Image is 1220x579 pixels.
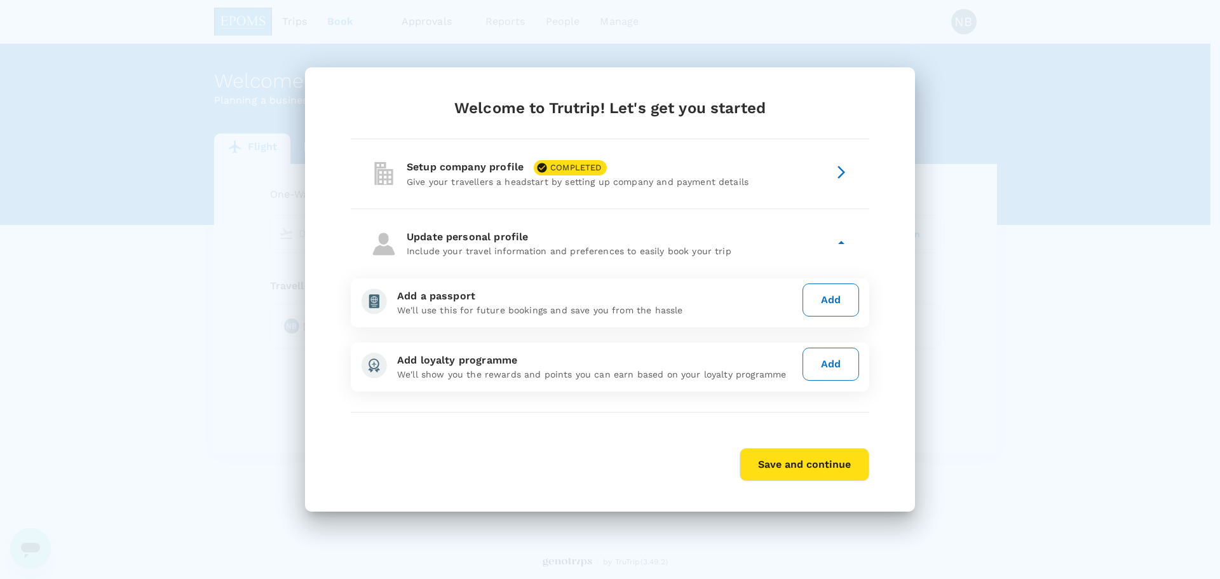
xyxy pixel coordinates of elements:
[361,289,387,314] img: add-passport
[371,161,396,186] img: company-profile
[407,231,538,243] span: Update personal profile
[803,348,859,381] button: Add
[545,161,606,174] span: COMPLETED
[351,98,869,118] div: Welcome to Trutrip! Let's get you started
[407,161,534,173] span: Setup company profile
[397,289,797,304] div: Add a passport
[361,353,387,378] img: add-loyalty
[407,245,829,257] p: Include your travel information and preferences to easily book your trip
[740,448,869,481] button: Save and continue
[371,231,396,257] img: personal-profile
[397,304,797,317] p: We'll use this for future bookings and save you from the hassle
[407,175,829,188] p: Give your travellers a headstart by setting up company and payment details
[351,209,869,279] div: personal-profileUpdate personal profileInclude your travel information and preferences to easily ...
[397,368,797,381] p: We'll show you the rewards and points you can earn based on your loyalty programme
[397,353,797,368] div: Add loyalty programme
[803,283,859,317] button: Add
[351,139,869,208] div: company-profileSetup company profileCOMPLETEDGive your travellers a headstart by setting up compa...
